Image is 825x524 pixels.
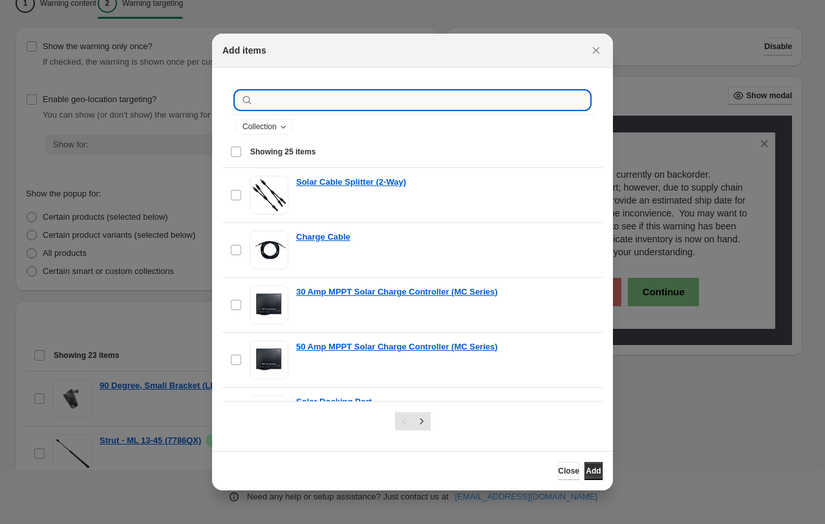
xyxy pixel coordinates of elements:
[296,176,406,189] a: Solar Cable Splitter (2-Way)
[242,121,277,132] span: Collection
[586,466,601,476] span: Add
[558,466,579,476] span: Close
[587,41,605,59] button: Close
[558,462,579,480] button: Close
[250,286,288,324] img: 30 Amp MPPT Solar Charge Controller (MC Series)
[412,412,431,430] button: Next
[250,231,288,269] img: Charge Cable
[395,412,431,430] nav: Pagination
[296,231,350,244] a: Charge Cable
[250,176,288,215] img: Solar Cable Splitter (2-Way)
[250,147,316,157] span: Showing 25 items
[296,341,498,353] a: 50 Amp MPPT Solar Charge Controller (MC Series)
[250,395,288,434] img: Solar Docking Port
[250,341,288,379] img: 50 Amp MPPT Solar Charge Controller (MC Series)
[584,462,603,480] button: Add
[236,120,292,134] button: Collection
[222,44,266,57] h2: Add items
[296,395,372,408] a: Solar Docking Port
[296,286,498,299] a: 30 Amp MPPT Solar Charge Controller (MC Series)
